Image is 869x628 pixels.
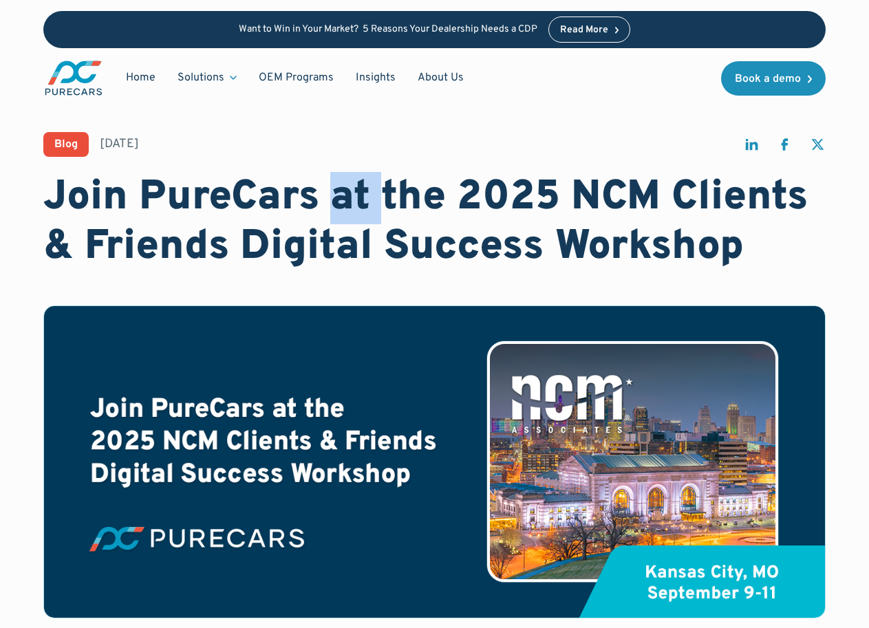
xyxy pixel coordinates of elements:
[239,24,537,36] p: Want to Win in Your Market? 5 Reasons Your Dealership Needs a CDP
[54,139,78,150] div: Blog
[721,61,826,96] a: Book a demo
[248,65,345,91] a: OEM Programs
[115,65,167,91] a: Home
[167,65,248,91] div: Solutions
[178,70,224,85] div: Solutions
[345,65,407,91] a: Insights
[560,25,608,35] div: Read More
[743,136,760,159] a: share on linkedin
[776,136,793,159] a: share on facebook
[735,74,801,85] div: Book a demo
[43,59,104,97] img: purecars logo
[548,17,631,43] a: Read More
[43,59,104,97] a: main
[407,65,475,91] a: About Us
[809,136,826,159] a: share on twitter
[100,136,139,153] div: [DATE]
[43,173,826,272] h1: Join PureCars at the 2025 NCM Clients & Friends Digital Success Workshop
